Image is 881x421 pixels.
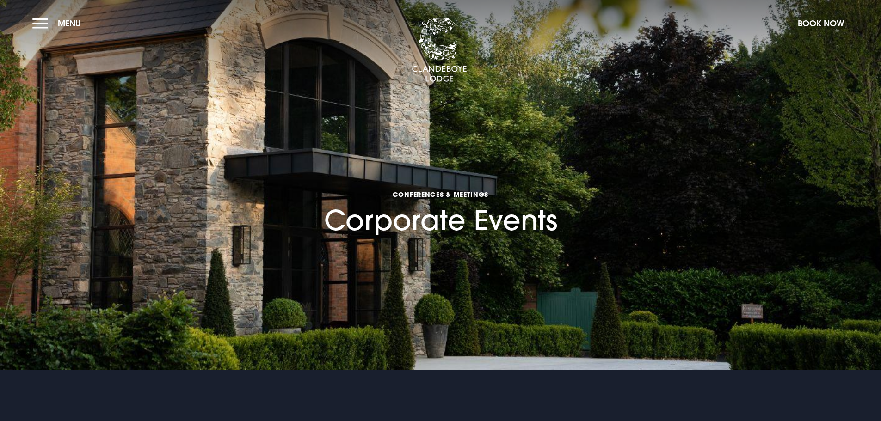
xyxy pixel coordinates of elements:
[412,18,467,83] img: Clandeboye Lodge
[32,13,86,33] button: Menu
[324,190,557,199] span: Conferences & Meetings
[58,18,81,29] span: Menu
[793,13,849,33] button: Book Now
[324,138,557,237] h1: Corporate Events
